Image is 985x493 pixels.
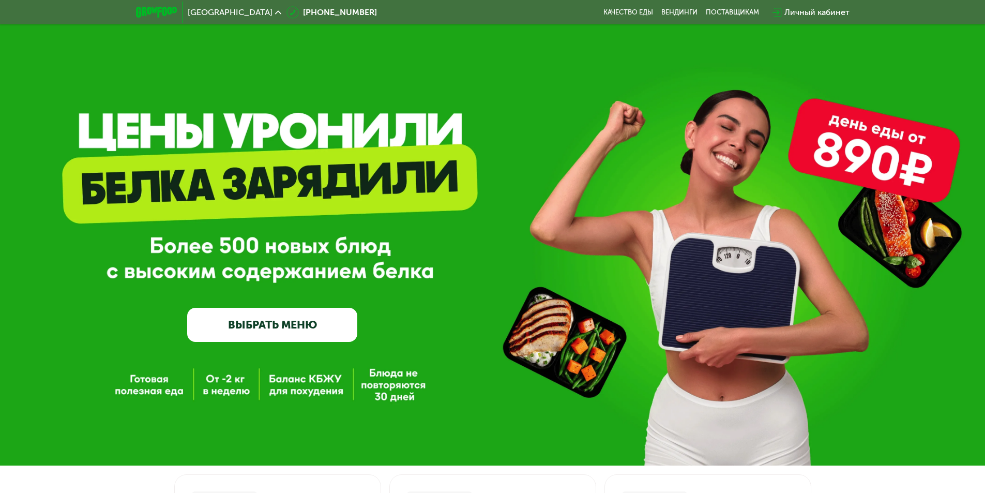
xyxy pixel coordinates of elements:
a: [PHONE_NUMBER] [286,6,377,19]
a: Качество еды [603,8,653,17]
span: [GEOGRAPHIC_DATA] [188,8,272,17]
div: поставщикам [706,8,759,17]
a: Вендинги [661,8,698,17]
a: ВЫБРАТЬ МЕНЮ [187,308,357,342]
div: Личный кабинет [784,6,850,19]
